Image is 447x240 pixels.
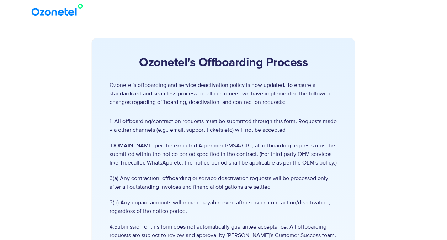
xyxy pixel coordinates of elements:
[110,81,337,106] p: Ozonetel's offboarding and service deactivation policy is now updated. To ensure a standardized a...
[110,174,337,191] span: 3(a).Any contraction, offboarding or service deactivation requests will be processed only after a...
[110,117,337,134] span: 1. All offboarding/contraction requests must be submitted through this form. Requests made via ot...
[110,198,337,215] span: 3(b).Any unpaid amounts will remain payable even after service contraction/deactivation, regardle...
[110,141,337,167] span: [DOMAIN_NAME] per the executed Agreement/MSA/CRF, all offboarding requests must be submitted with...
[110,56,337,70] h2: Ozonetel's Offboarding Process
